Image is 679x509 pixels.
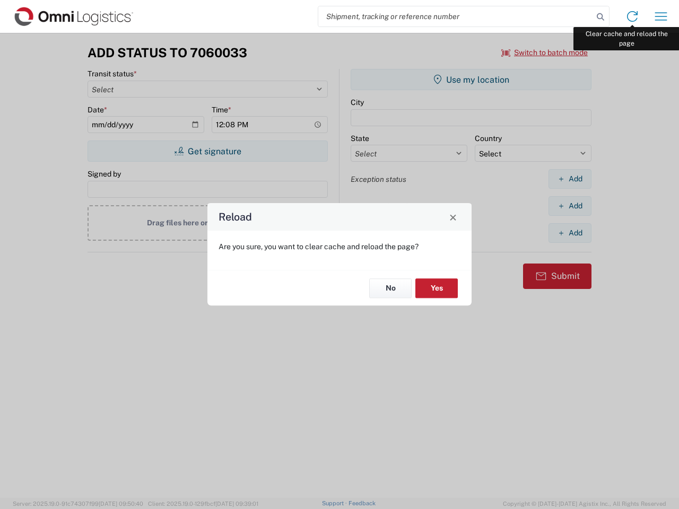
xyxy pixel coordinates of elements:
button: No [369,278,412,298]
input: Shipment, tracking or reference number [318,6,593,27]
button: Yes [415,278,458,298]
button: Close [446,209,460,224]
h4: Reload [219,209,252,225]
p: Are you sure, you want to clear cache and reload the page? [219,242,460,251]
